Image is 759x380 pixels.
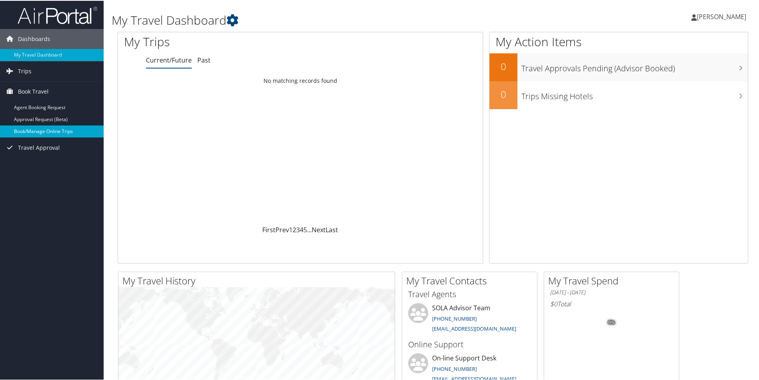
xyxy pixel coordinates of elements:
[18,28,50,48] span: Dashboards
[490,80,748,108] a: 0Trips Missing Hotels
[432,324,516,331] a: [EMAIL_ADDRESS][DOMAIN_NAME]
[300,225,303,233] a: 4
[289,225,293,233] a: 1
[326,225,338,233] a: Last
[691,4,754,28] a: [PERSON_NAME]
[312,225,326,233] a: Next
[18,81,49,101] span: Book Travel
[197,55,210,64] a: Past
[275,225,289,233] a: Prev
[521,86,748,101] h3: Trips Missing Hotels
[124,33,325,49] h1: My Trips
[490,33,748,49] h1: My Action Items
[697,12,746,20] span: [PERSON_NAME]
[521,58,748,73] h3: Travel Approvals Pending (Advisor Booked)
[406,273,537,287] h2: My Travel Contacts
[118,73,483,87] td: No matching records found
[146,55,192,64] a: Current/Future
[550,299,673,308] h6: Total
[490,87,517,100] h2: 0
[18,61,31,80] span: Trips
[408,288,531,299] h3: Travel Agents
[490,59,517,72] h2: 0
[18,137,60,157] span: Travel Approval
[490,53,748,80] a: 0Travel Approvals Pending (Advisor Booked)
[548,273,679,287] h2: My Travel Spend
[122,273,395,287] h2: My Travel History
[432,314,477,321] a: [PHONE_NUMBER]
[432,364,477,372] a: [PHONE_NUMBER]
[550,299,557,308] span: $0
[404,302,535,335] li: SOLA Advisor Team
[608,319,615,324] tspan: 0%
[296,225,300,233] a: 3
[307,225,312,233] span: …
[262,225,275,233] a: First
[18,5,97,24] img: airportal-logo.png
[112,11,540,28] h1: My Travel Dashboard
[408,338,531,349] h3: Online Support
[550,288,673,296] h6: [DATE] - [DATE]
[303,225,307,233] a: 5
[293,225,296,233] a: 2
